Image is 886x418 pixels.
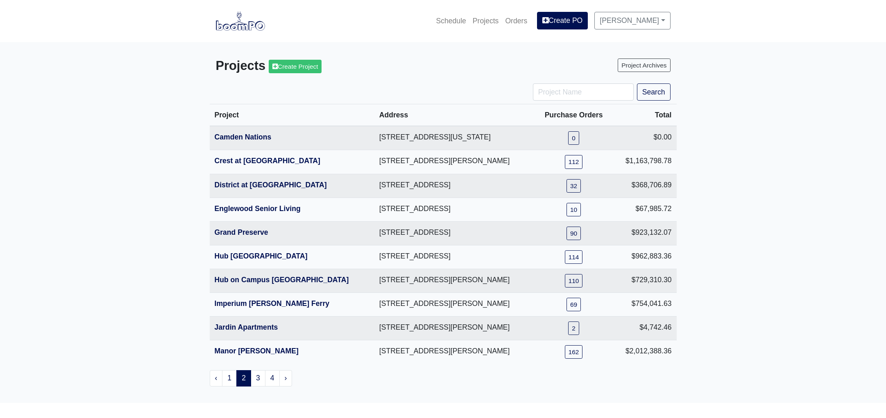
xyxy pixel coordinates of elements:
a: Project Archives [618,58,670,72]
a: Imperium [PERSON_NAME] Ferry [215,299,330,308]
td: $368,706.89 [612,174,676,198]
a: 3 [251,370,265,387]
a: Projects [469,12,502,30]
a: 32 [566,179,581,193]
a: 69 [566,298,581,311]
td: [STREET_ADDRESS][PERSON_NAME] [374,317,535,340]
a: Hub on Campus [GEOGRAPHIC_DATA] [215,276,349,284]
a: 114 [565,250,583,264]
a: Jardin Apartments [215,323,278,331]
a: 4 [265,370,280,387]
th: Project [210,104,374,126]
td: [STREET_ADDRESS][PERSON_NAME] [374,150,535,174]
a: Orders [502,12,530,30]
a: 2 [568,321,579,335]
a: 162 [565,345,583,359]
td: [STREET_ADDRESS][PERSON_NAME] [374,293,535,317]
td: [STREET_ADDRESS] [374,174,535,198]
td: $962,883.36 [612,245,676,269]
td: [STREET_ADDRESS] [374,198,535,221]
td: $0.00 [612,126,676,150]
a: « Previous [210,370,223,387]
input: Project Name [533,83,634,101]
a: Next » [279,370,292,387]
th: Total [612,104,676,126]
h3: Projects [216,58,437,74]
td: $67,985.72 [612,198,676,221]
a: 10 [566,203,581,216]
a: 0 [568,131,579,145]
td: $754,041.63 [612,293,676,317]
td: $729,310.30 [612,269,676,292]
a: Schedule [433,12,469,30]
a: [PERSON_NAME] [594,12,670,29]
a: Camden Nations [215,133,272,141]
a: 112 [565,155,583,169]
td: $1,163,798.78 [612,150,676,174]
a: Manor [PERSON_NAME] [215,347,299,355]
td: [STREET_ADDRESS][PERSON_NAME] [374,340,535,364]
td: $923,132.07 [612,221,676,245]
a: Grand Preserve [215,228,268,236]
span: 2 [236,370,251,387]
td: $2,012,388.36 [612,340,676,364]
td: $4,742.46 [612,317,676,340]
img: boomPO [216,11,265,30]
td: [STREET_ADDRESS][PERSON_NAME] [374,269,535,292]
a: 110 [565,274,583,288]
a: Create PO [537,12,588,29]
a: Create Project [269,60,322,73]
td: [STREET_ADDRESS] [374,245,535,269]
a: Englewood Senior Living [215,205,301,213]
td: [STREET_ADDRESS] [374,221,535,245]
td: [STREET_ADDRESS][US_STATE] [374,126,535,150]
a: 1 [222,370,237,387]
th: Address [374,104,535,126]
a: Hub [GEOGRAPHIC_DATA] [215,252,308,260]
a: 90 [566,227,581,240]
th: Purchase Orders [535,104,613,126]
button: Search [637,83,671,101]
a: District at [GEOGRAPHIC_DATA] [215,181,327,189]
a: Crest at [GEOGRAPHIC_DATA] [215,157,320,165]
